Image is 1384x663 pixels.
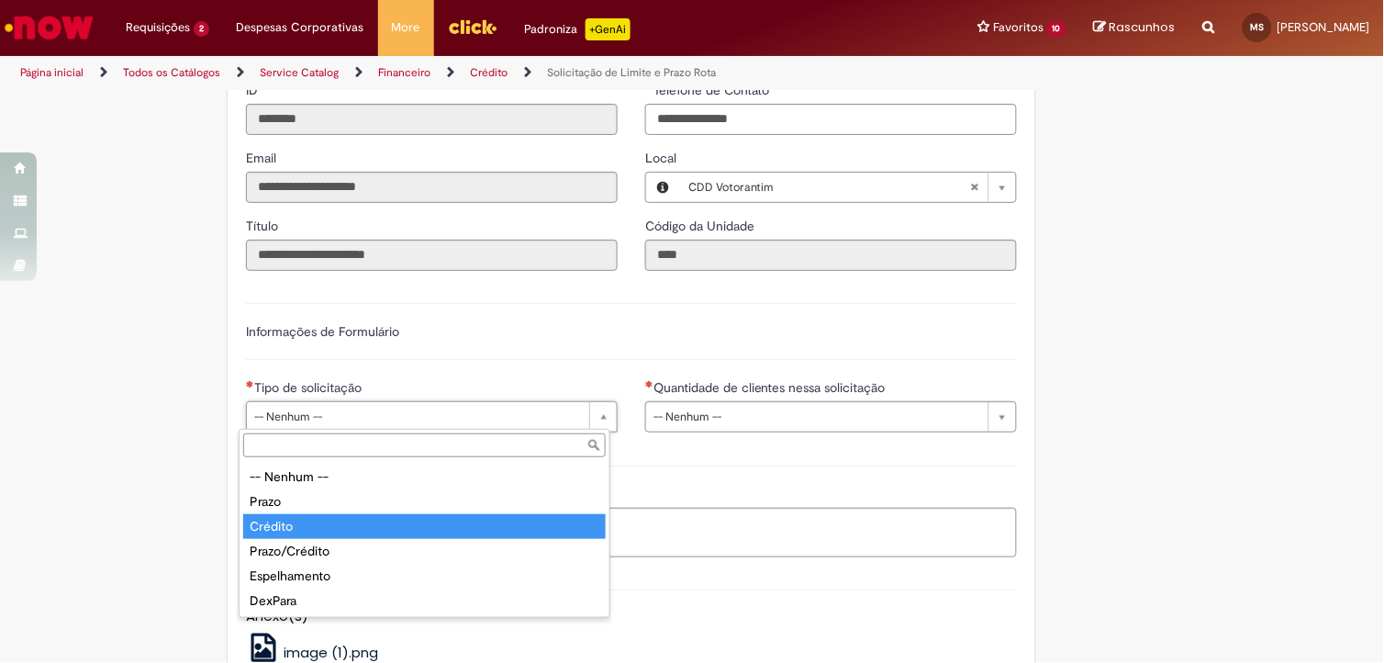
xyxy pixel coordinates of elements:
div: Prazo/Crédito [243,539,606,564]
div: Prazo [243,489,606,514]
div: Espelhamento [243,564,606,589]
div: -- Nenhum -- [243,465,606,489]
ul: Tipo de solicitação [240,461,609,617]
div: DexPara [243,589,606,613]
div: Crédito [243,514,606,539]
